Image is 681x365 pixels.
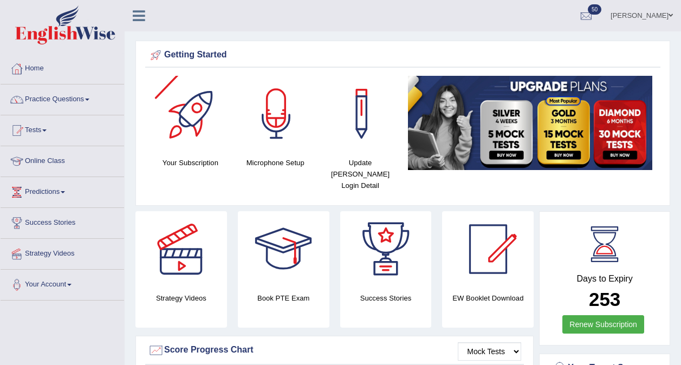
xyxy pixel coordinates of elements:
h4: Book PTE Exam [238,292,329,304]
h4: Update [PERSON_NAME] Login Detail [323,157,398,191]
h4: Days to Expiry [552,274,658,284]
a: Strategy Videos [1,239,124,266]
a: Predictions [1,177,124,204]
img: small5.jpg [408,76,652,170]
h4: Strategy Videos [135,292,227,304]
a: Online Class [1,146,124,173]
b: 253 [589,289,620,310]
a: Tests [1,115,124,142]
span: 50 [588,4,601,15]
a: Your Account [1,270,124,297]
a: Practice Questions [1,84,124,112]
a: Success Stories [1,208,124,235]
div: Getting Started [148,47,658,63]
h4: Success Stories [340,292,432,304]
a: Home [1,54,124,81]
h4: Microphone Setup [238,157,313,168]
h4: Your Subscription [153,157,228,168]
h4: EW Booklet Download [442,292,534,304]
div: Score Progress Chart [148,342,521,359]
a: Renew Subscription [562,315,644,334]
